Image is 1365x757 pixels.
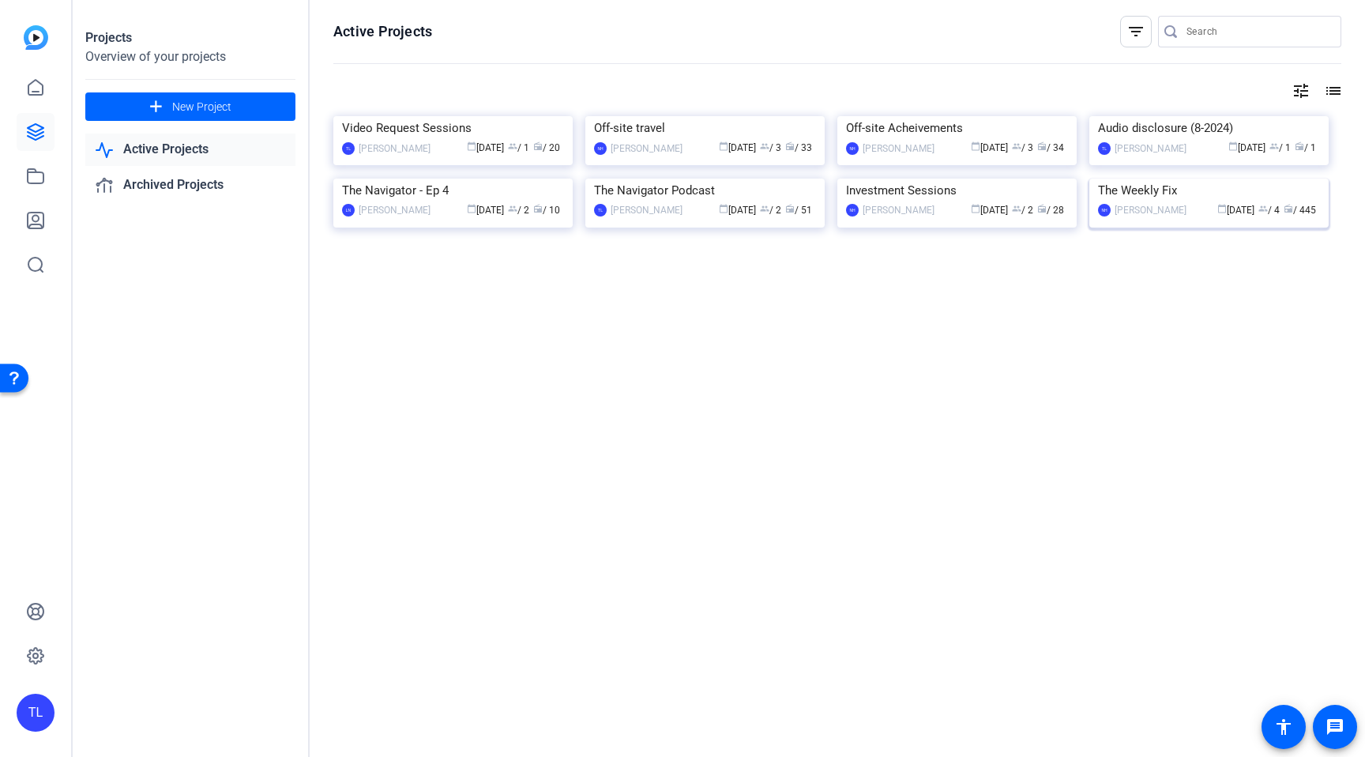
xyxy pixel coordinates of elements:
[611,202,682,218] div: [PERSON_NAME]
[1295,141,1304,151] span: radio
[760,141,769,151] span: group
[467,141,476,151] span: calendar_today
[971,141,980,151] span: calendar_today
[1228,141,1238,151] span: calendar_today
[719,141,728,151] span: calendar_today
[467,204,476,213] span: calendar_today
[1258,205,1280,216] span: / 4
[333,22,432,41] h1: Active Projects
[1217,205,1254,216] span: [DATE]
[467,205,504,216] span: [DATE]
[508,204,517,213] span: group
[846,204,859,217] div: NH
[342,116,564,140] div: Video Request Sessions
[359,202,431,218] div: [PERSON_NAME]
[594,179,816,202] div: The Navigator Podcast
[1295,142,1316,153] span: / 1
[1037,204,1047,213] span: radio
[24,25,48,50] img: blue-gradient.svg
[1274,717,1293,736] mat-icon: accessibility
[1269,141,1279,151] span: group
[611,141,682,156] div: [PERSON_NAME]
[1217,204,1227,213] span: calendar_today
[594,116,816,140] div: Off-site travel
[172,99,231,115] span: New Project
[971,205,1008,216] span: [DATE]
[467,142,504,153] span: [DATE]
[1284,205,1316,216] span: / 445
[785,204,795,213] span: radio
[1326,717,1344,736] mat-icon: message
[863,202,934,218] div: [PERSON_NAME]
[508,142,529,153] span: / 1
[594,142,607,155] div: NH
[1258,204,1268,213] span: group
[846,142,859,155] div: NH
[85,169,295,201] a: Archived Projects
[342,142,355,155] div: TL
[719,204,728,213] span: calendar_today
[342,179,564,202] div: The Navigator - Ep 4
[1269,142,1291,153] span: / 1
[17,694,55,732] div: TL
[971,142,1008,153] span: [DATE]
[594,204,607,217] div: TL
[846,116,1068,140] div: Off-site Acheivements
[533,141,543,151] span: radio
[1012,204,1021,213] span: group
[1126,22,1145,41] mat-icon: filter_list
[785,142,812,153] span: / 33
[1292,81,1310,100] mat-icon: tune
[342,204,355,217] div: LN
[760,205,781,216] span: / 2
[1186,22,1329,41] input: Search
[1322,81,1341,100] mat-icon: list
[1037,142,1064,153] span: / 34
[85,134,295,166] a: Active Projects
[1012,205,1033,216] span: / 2
[508,141,517,151] span: group
[508,205,529,216] span: / 2
[785,141,795,151] span: radio
[1284,204,1293,213] span: radio
[719,205,756,216] span: [DATE]
[1012,141,1021,151] span: group
[846,179,1068,202] div: Investment Sessions
[760,142,781,153] span: / 3
[1098,179,1320,202] div: The Weekly Fix
[533,205,560,216] span: / 10
[863,141,934,156] div: [PERSON_NAME]
[359,141,431,156] div: [PERSON_NAME]
[1098,142,1111,155] div: TL
[1098,204,1111,217] div: NH
[1037,205,1064,216] span: / 28
[85,47,295,66] div: Overview of your projects
[533,204,543,213] span: radio
[85,28,295,47] div: Projects
[760,204,769,213] span: group
[1228,142,1265,153] span: [DATE]
[1115,202,1186,218] div: [PERSON_NAME]
[1098,116,1320,140] div: Audio disclosure (8-2024)
[85,92,295,121] button: New Project
[971,204,980,213] span: calendar_today
[533,142,560,153] span: / 20
[1115,141,1186,156] div: [PERSON_NAME]
[1012,142,1033,153] span: / 3
[146,97,166,117] mat-icon: add
[1037,141,1047,151] span: radio
[785,205,812,216] span: / 51
[719,142,756,153] span: [DATE]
